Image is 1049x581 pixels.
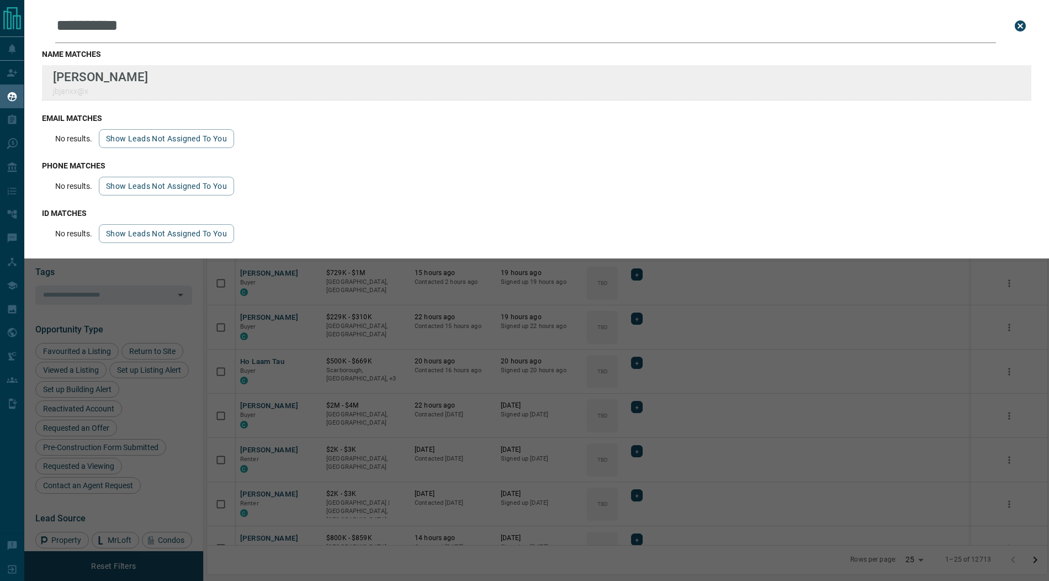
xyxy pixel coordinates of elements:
[99,129,234,148] button: show leads not assigned to you
[55,229,92,238] p: No results.
[99,177,234,196] button: show leads not assigned to you
[1009,15,1031,37] button: close search bar
[55,182,92,191] p: No results.
[42,209,1031,218] h3: id matches
[53,70,148,84] p: [PERSON_NAME]
[99,224,234,243] button: show leads not assigned to you
[55,134,92,143] p: No results.
[53,87,148,96] p: jbjanxx@x
[42,114,1031,123] h3: email matches
[42,161,1031,170] h3: phone matches
[42,50,1031,59] h3: name matches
